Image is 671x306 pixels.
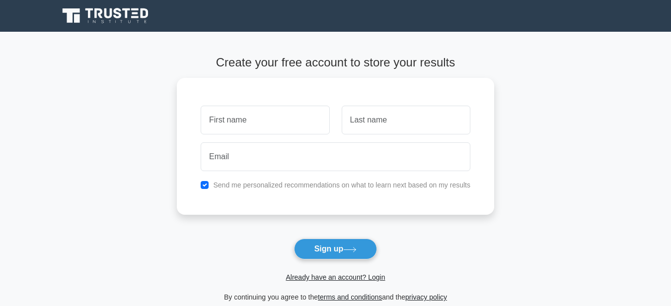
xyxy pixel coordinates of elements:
h4: Create your free account to store your results [177,56,494,70]
input: Email [201,142,470,171]
label: Send me personalized recommendations on what to learn next based on my results [213,181,470,189]
a: privacy policy [405,293,447,301]
a: Already have an account? Login [286,273,385,281]
input: First name [201,106,329,134]
input: Last name [342,106,470,134]
a: terms and conditions [318,293,382,301]
button: Sign up [294,239,377,259]
div: By continuing you agree to the and the [171,291,500,303]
